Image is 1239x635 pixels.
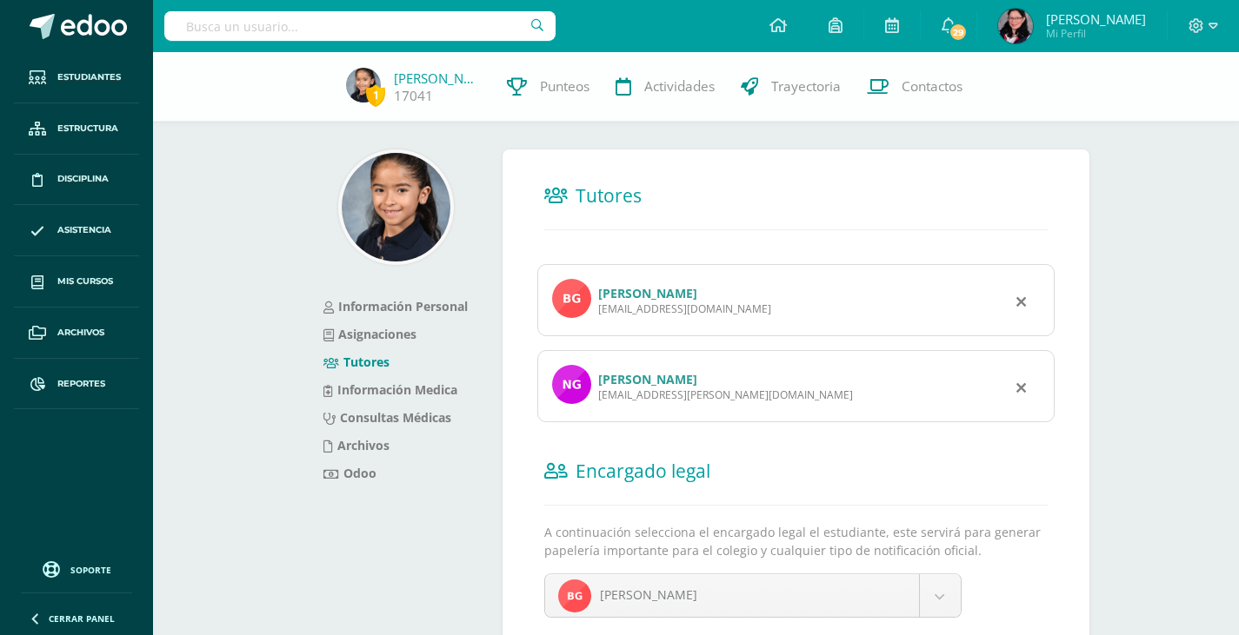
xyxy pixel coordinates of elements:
[14,205,139,256] a: Asistencia
[394,87,433,105] a: 17041
[21,557,132,580] a: Soporte
[576,459,710,483] span: Encargado legal
[902,77,963,96] span: Contactos
[576,183,642,208] span: Tutores
[57,326,104,340] span: Archivos
[366,84,385,106] span: 1
[1016,376,1026,397] div: Remover
[545,574,961,617] a: [PERSON_NAME]
[323,381,457,398] a: Información Medica
[323,354,390,370] a: Tutores
[14,308,139,359] a: Archivos
[14,155,139,206] a: Disciplina
[323,326,416,342] a: Asignaciones
[57,172,109,186] span: Disciplina
[544,523,1048,559] p: A continuación selecciona el encargado legal el estudiante, este servirá para generar papelería i...
[14,256,139,308] a: Mis cursos
[323,465,376,481] a: Odoo
[14,103,139,155] a: Estructura
[1016,290,1026,311] div: Remover
[644,77,715,96] span: Actividades
[603,52,728,122] a: Actividades
[57,223,111,237] span: Asistencia
[164,11,556,41] input: Busca un usuario...
[394,69,481,87] a: [PERSON_NAME]
[323,437,390,453] a: Archivos
[14,52,139,103] a: Estudiantes
[854,52,976,122] a: Contactos
[598,371,697,387] a: [PERSON_NAME]
[998,9,1033,43] img: 5b5dc2834911c0cceae0df2d5a0ff844.png
[949,23,968,42] span: 29
[598,285,697,301] a: [PERSON_NAME]
[49,612,115,625] span: Cerrar panel
[1046,10,1146,28] span: [PERSON_NAME]
[57,122,118,136] span: Estructura
[600,586,697,603] span: [PERSON_NAME]
[552,365,591,404] img: profile image
[323,298,468,314] a: Información Personal
[540,77,590,96] span: Punteos
[1046,26,1146,41] span: Mi Perfil
[558,579,591,612] img: 87ad8db83c67bb75dd1d8797a21de694.png
[598,301,771,316] div: [EMAIL_ADDRESS][DOMAIN_NAME]
[342,153,450,261] img: 2efed45872c7629ab7dd1f9d8b514b6f.png
[57,275,113,288] span: Mis cursos
[57,377,105,391] span: Reportes
[323,409,451,426] a: Consultas Médicas
[346,68,381,103] img: 166a9860692e754ec08b878aa16aabe5.png
[70,564,111,576] span: Soporte
[771,77,841,96] span: Trayectoria
[494,52,603,122] a: Punteos
[728,52,854,122] a: Trayectoria
[552,279,591,318] img: profile image
[598,387,853,402] div: [EMAIL_ADDRESS][PERSON_NAME][DOMAIN_NAME]
[57,70,121,84] span: Estudiantes
[14,359,139,410] a: Reportes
